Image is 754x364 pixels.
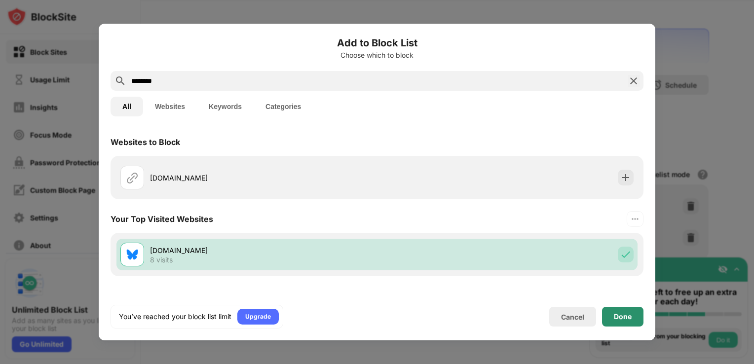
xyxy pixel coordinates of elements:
button: Websites [143,97,197,116]
div: You’ve reached your block list limit [119,312,231,322]
div: Choose which to block [111,51,643,59]
button: All [111,97,143,116]
img: url.svg [126,172,138,183]
img: favicons [126,249,138,260]
div: 8 visits [150,255,173,264]
div: [DOMAIN_NAME] [150,245,377,255]
div: Upgrade [245,312,271,322]
div: Cancel [561,313,584,321]
div: Your Top Visited Websites [111,214,213,224]
img: search.svg [114,75,126,87]
img: search-close [628,75,640,87]
div: Done [614,313,632,321]
div: Websites to Block [111,137,180,147]
div: Keywords to Block [111,291,184,301]
button: Keywords [197,97,254,116]
div: [DOMAIN_NAME] [150,173,377,183]
h6: Add to Block List [111,36,643,50]
button: Categories [254,97,313,116]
